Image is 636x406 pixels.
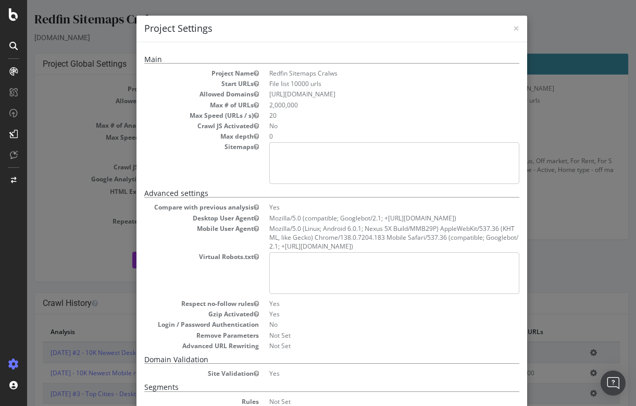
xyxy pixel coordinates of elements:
[242,111,492,120] dd: 20
[242,224,492,251] dd: Mozilla/5.0 (Linux; Android 6.0.1; Nexus 5X Build/MMB29P) AppleWebKit/537.36 (KHTML, like Gecko) ...
[242,320,492,329] dd: No
[117,69,232,78] dt: Project Name
[242,299,492,308] dd: Yes
[117,341,232,350] dt: Advanced URL Rewriting
[117,331,232,340] dt: Remove Parameters
[117,299,232,308] dt: Respect no-follow rules
[601,371,626,396] div: Open Intercom Messenger
[117,132,232,141] dt: Max depth
[117,203,232,212] dt: Compare with previous analysis
[117,252,232,261] dt: Virtual Robots.txt
[117,121,232,130] dt: Crawl JS Activated
[117,397,232,406] dt: Rules
[117,320,232,329] dt: Login / Password Authentication
[117,310,232,318] dt: Gzip Activated
[242,69,492,78] dd: Redfin Sitemaps Cralws
[242,132,492,141] dd: 0
[242,369,492,378] dd: Yes
[117,214,232,223] dt: Desktop User Agent
[242,214,492,223] dd: Mozilla/5.0 (compatible; Googlebot/2.1; +[URL][DOMAIN_NAME])
[117,383,492,391] h5: Segments
[242,310,492,318] dd: Yes
[117,90,232,99] dt: Allowed Domains
[242,203,492,212] dd: Yes
[117,142,232,151] dt: Sitemaps
[117,224,232,233] dt: Mobile User Agent
[117,189,492,198] h5: Advanced settings
[486,21,492,35] span: ×
[242,341,492,350] dd: Not Set
[242,101,492,109] dd: 2,000,000
[242,90,492,99] li: [URL][DOMAIN_NAME]
[117,101,232,109] dt: Max # of URLs
[242,331,492,340] dd: Not Set
[117,355,492,364] h5: Domain Validation
[242,121,492,130] dd: No
[117,79,232,88] dt: Start URLs
[117,55,492,64] h5: Main
[242,397,492,406] dd: Not Set
[117,369,232,378] dt: Site Validation
[242,79,492,88] dd: File list 10000 urls
[117,22,492,35] h4: Project Settings
[117,111,232,120] dt: Max Speed (URLs / s)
